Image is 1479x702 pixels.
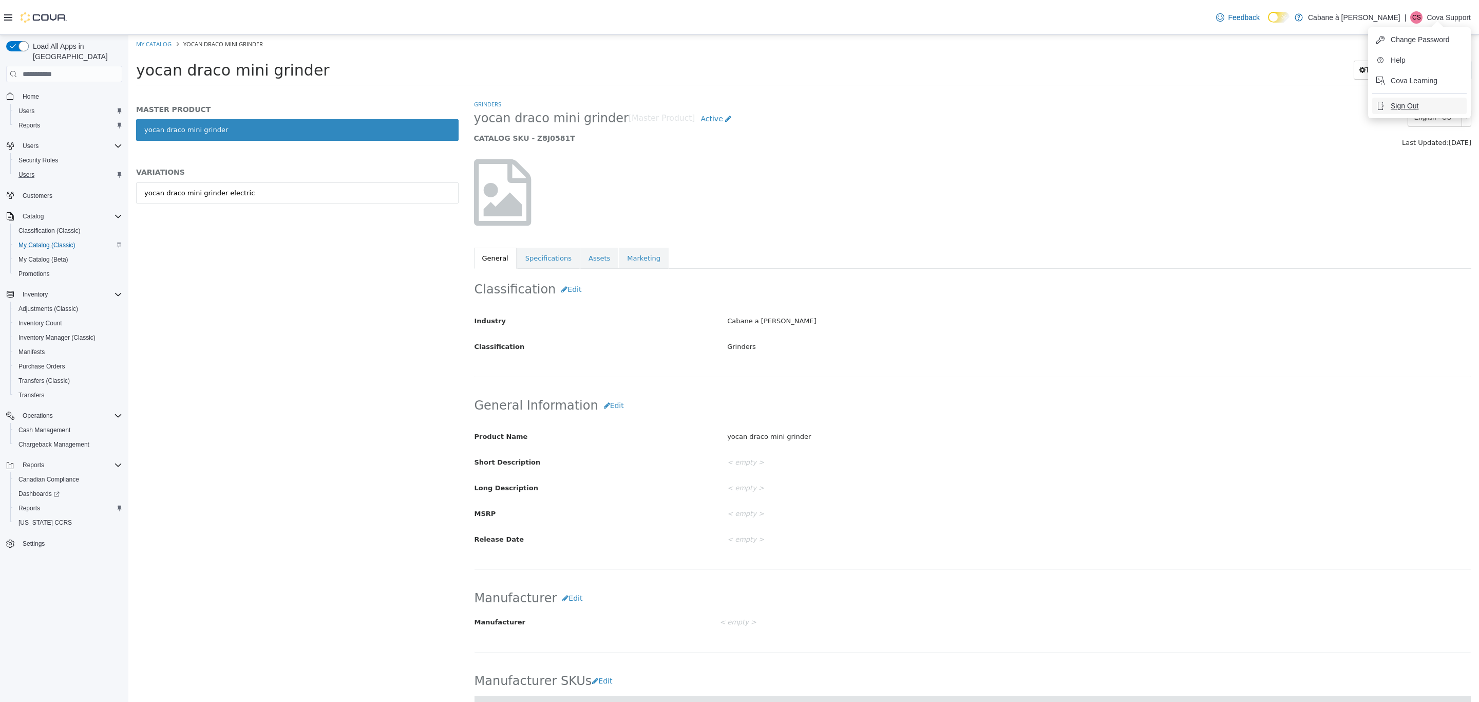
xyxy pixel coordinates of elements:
h2: General Information [346,361,1343,380]
span: Classification (Classic) [18,227,81,235]
span: Transfers (Classic) [18,377,70,385]
button: My Catalog (Beta) [10,252,126,267]
button: Reports [18,459,48,471]
a: Security Roles [14,154,62,167]
a: Grinders [346,65,373,73]
div: Grinders [591,303,1350,321]
span: Reports [14,502,122,514]
span: My Catalog (Beta) [14,253,122,266]
a: Specifications [389,213,451,234]
span: Inventory [18,288,122,301]
span: Classification (Classic) [14,225,122,237]
span: Cash Management [14,424,122,436]
span: Reports [18,121,40,130]
span: Purchase Orders [18,362,65,371]
div: < empty > [591,470,1350,488]
span: MSRP [346,475,368,483]
span: Inventory Manager (Classic) [18,334,96,342]
a: Assets [452,213,490,234]
button: Inventory Manager (Classic) [10,330,126,345]
a: Dashboards [14,488,64,500]
button: Help [1372,52,1467,68]
p: Cabane à [PERSON_NAME] [1308,11,1400,24]
span: Catalog [18,210,122,223]
span: Reports [14,119,122,132]
span: Last Updated: [1274,104,1320,112]
span: Release Date [346,501,396,508]
span: Users [18,171,34,179]
div: yocan draco mini grinder [591,393,1350,411]
span: Reports [18,459,122,471]
h2: Classification [346,245,1343,264]
button: Settings [2,536,126,551]
span: Promotions [14,268,122,280]
a: Adjustments (Classic) [14,303,82,315]
a: Users [14,169,39,181]
button: Purchase Orders [10,359,126,374]
span: Transfers (Classic) [14,375,122,387]
div: Cabane a [PERSON_NAME] [591,278,1350,295]
button: Home [2,88,126,103]
span: Inventory Count [18,319,62,327]
button: Catalog [2,209,126,224]
span: Sign Out [1391,101,1418,111]
button: Users [2,139,126,153]
span: Load All Apps in [GEOGRAPHIC_DATA] [29,41,122,62]
a: English - US [1279,75,1343,92]
a: Inventory Count [14,317,66,329]
span: [US_STATE] CCRS [18,519,72,527]
a: Home [18,90,43,103]
span: Manufacturer [346,583,397,591]
button: Inventory [18,288,52,301]
a: Manifests [14,346,49,358]
div: < empty > [591,579,1266,597]
button: [US_STATE] CCRS [10,515,126,530]
span: Description [724,666,767,674]
button: Cova Learning [1372,72,1467,89]
a: Customers [18,190,56,202]
span: My Catalog (Classic) [14,239,122,251]
span: Customers [23,192,52,200]
button: Reports [10,501,126,515]
button: Edit [463,637,489,656]
a: Classification (Classic) [14,225,85,237]
button: Edit [427,245,459,264]
span: Inventory Manager (Classic) [14,331,122,344]
a: Marketing [490,213,540,234]
span: [DATE] [1320,104,1343,112]
button: Tools [1225,26,1265,45]
button: Operations [18,410,57,422]
button: Edit [470,361,501,380]
button: Promotions [10,267,126,281]
button: Operations [2,409,126,423]
span: Dashboards [18,490,60,498]
span: Catalog [23,212,44,220]
div: < empty > [591,445,1350,463]
a: yocan draco mini grinder [8,84,330,106]
nav: Complex example [6,84,122,578]
span: Chargeback Management [18,440,89,449]
span: Chargeback Management [14,438,122,451]
span: Canadian Compliance [18,475,79,484]
span: Inventory Count [14,317,122,329]
span: Users [14,169,122,181]
span: Operations [23,412,53,420]
button: Inventory [2,287,126,302]
span: Canadian Compliance [14,473,122,486]
span: Manifests [14,346,122,358]
button: My Catalog (Classic) [10,238,126,252]
span: Product Name [346,398,400,405]
input: Dark Mode [1268,12,1290,23]
a: Reports [14,502,44,514]
span: Feedback [1228,12,1260,23]
span: Long Description [346,449,410,457]
span: My Catalog (Classic) [18,241,75,249]
span: Dashboards [14,488,122,500]
span: Adjustments (Classic) [14,303,122,315]
span: Industry [346,282,378,290]
span: Security Roles [18,156,58,164]
span: Active [572,80,594,88]
h5: CATALOG SKU - Z8J0581T [346,99,1090,108]
button: Manifests [10,345,126,359]
button: Security Roles [10,153,126,168]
